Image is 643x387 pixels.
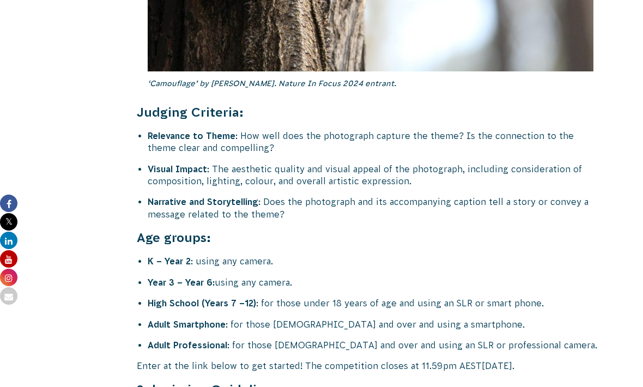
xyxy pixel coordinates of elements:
[148,276,604,288] li: using any camera.
[148,130,604,154] li: : How well does the photograph capture the theme? Is the connection to the theme clear and compel...
[148,277,215,287] strong: Year 3 – Year 6:
[148,255,604,267] li: : using any camera.
[137,105,244,119] strong: Judging Criteria:
[148,79,396,88] em: ‘Camouflage’ by [PERSON_NAME]. Nature In Focus 2024 entrant.
[148,340,227,350] strong: Adult Professional
[148,197,258,207] strong: Narrative and Storytelling
[148,164,207,174] strong: Visual Impact
[148,196,604,220] li: : Does the photograph and its accompanying caption tell a story or convey a message related to th...
[148,163,604,188] li: : The aesthetic quality and visual appeal of the photograph, including consideration of compositi...
[148,131,235,141] strong: Relevance to Theme
[148,298,256,308] strong: High School (Years 7 –12)
[148,256,191,266] strong: K – Year 2
[148,297,604,309] li: : for those under 18 years of age and using an SLR or smart phone.
[148,339,604,351] li: : for those [DEMOGRAPHIC_DATA] and over and using an SLR or professional camera.
[148,319,226,329] strong: Adult Smartphone
[137,231,211,245] strong: Age groups:
[148,318,604,330] li: : for those [DEMOGRAPHIC_DATA] and over and using a smartphone.
[137,360,604,372] p: Enter at the link below to get started! The competition closes at 11.59pm AEST[DATE].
